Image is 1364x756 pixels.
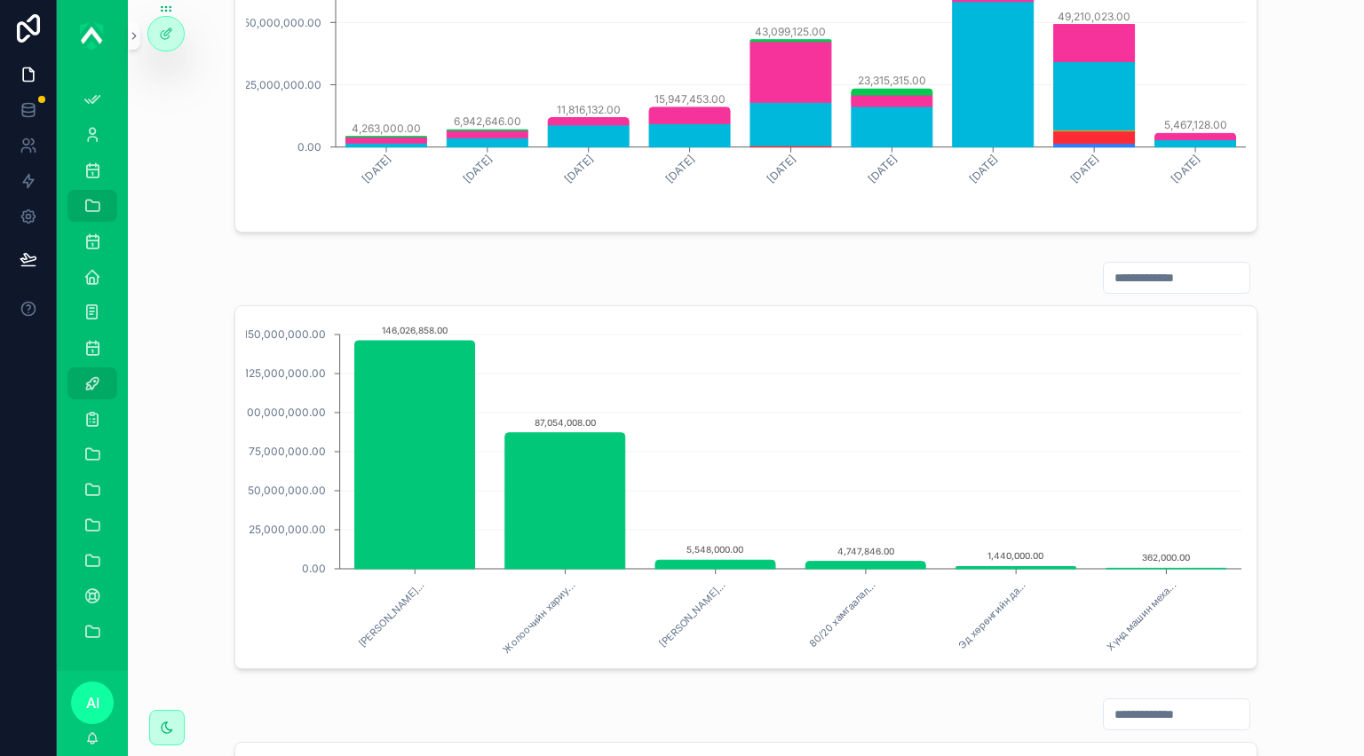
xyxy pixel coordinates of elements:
[246,317,1246,658] div: chart
[686,544,743,555] text: 5,548,000.00
[297,140,321,154] tspan: 0.00
[1169,152,1202,185] tspan: [DATE]
[352,122,421,135] tspan: 4,263,000.00
[242,406,326,419] tspan: 100,000,000.00
[956,579,1027,651] text: Эд хөрөнгийн да...
[243,327,326,341] tspan: 150,000,000.00
[1164,118,1227,131] tspan: 5,467,128.00
[382,325,448,335] text: 146,026,858.00
[562,152,596,185] tspan: [DATE]
[80,21,105,50] img: App logo
[858,74,926,87] tspan: 23,315,315.00
[454,114,521,128] tspan: 6,942,646.00
[764,152,797,185] tspan: [DATE]
[806,579,877,650] text: 80/20 хамгаалал...
[966,152,1000,185] tspan: [DATE]
[356,579,427,650] text: [PERSON_NAME]...
[249,523,326,536] tspan: 25,000,000.00
[501,579,577,656] text: Жолоочийн хариу...
[249,445,326,458] tspan: 75,000,000.00
[1058,10,1130,23] tspan: 49,210,023.00
[1067,152,1101,185] tspan: [DATE]
[1104,579,1178,653] text: Хүнд машин меха...
[656,579,727,650] text: [PERSON_NAME]...
[243,16,321,29] tspan: 50,000,000.00
[461,152,495,185] tspan: [DATE]
[837,546,894,556] text: 4,747,846.00
[57,71,128,671] div: scrollable content
[1142,552,1190,563] text: 362,000.00
[557,103,621,116] tspan: 11,816,132.00
[535,417,596,428] text: 87,054,008.00
[663,152,697,185] tspan: [DATE]
[360,152,393,185] tspan: [DATE]
[654,92,726,106] tspan: 15,947,453.00
[755,25,826,38] tspan: 43,099,125.00
[302,562,326,575] tspan: 0.00
[244,366,326,380] tspan: 125,000,000.00
[244,78,321,91] tspan: 25,000,000.00
[865,152,899,185] tspan: [DATE]
[86,692,99,713] span: AI
[987,550,1043,561] text: 1,440,000.00
[248,484,326,497] tspan: 50,000,000.00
